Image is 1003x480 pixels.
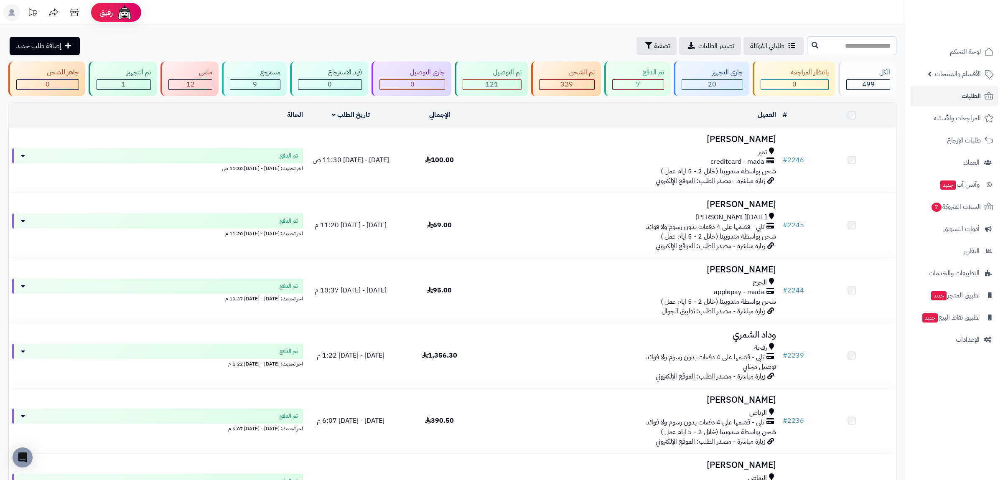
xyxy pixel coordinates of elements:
[636,37,677,55] button: تصفية
[753,278,767,287] span: الخرج
[186,79,195,89] span: 12
[230,80,280,89] div: 9
[929,267,980,279] span: التطبيقات والخدمات
[656,437,765,447] span: زيارة مباشرة - مصدر الطلب: الموقع الإلكتروني
[16,41,61,51] span: إضافة طلب جديد
[661,231,776,241] span: شحن بواسطة مندوبينا (خلال 2 - 5 ايام عمل )
[714,287,764,297] span: applepay - mada
[12,424,303,432] div: اخر تحديث: [DATE] - [DATE] 6:07 م
[46,79,50,89] span: 0
[253,79,257,89] span: 9
[487,265,776,274] h3: [PERSON_NAME]
[487,330,776,340] h3: وداد الشمري
[13,447,33,467] div: Open Intercom Messenger
[280,282,298,290] span: تم الدفع
[662,306,765,316] span: زيارة مباشرة - مصدر الطلب: تطبيق الجوال
[315,285,387,295] span: [DATE] - [DATE] 10:37 م
[910,307,998,328] a: تطبيق نقاط البيعجديد
[910,175,998,195] a: وآتس آبجديد
[963,157,980,168] span: العملاء
[946,23,995,40] img: logo-2.png
[332,110,370,120] a: تاريخ الطلب
[910,285,998,305] a: تطبيق المتجرجديد
[122,79,126,89] span: 1
[646,418,764,427] span: تابي - قسّمها على 4 دفعات بدون رسوم ولا فوائد
[682,80,743,89] div: 20
[425,155,454,165] span: 100.00
[758,147,767,157] span: تمير
[169,80,212,89] div: 12
[427,285,452,295] span: 95.00
[603,61,672,96] a: تم الدفع 7
[661,297,776,307] span: شحن بواسطة مندوبينا (خلال 2 - 5 ايام عمل )
[931,291,947,300] span: جديد
[910,197,998,217] a: السلات المتروكة7
[654,41,670,51] span: تصفية
[837,61,898,96] a: الكل499
[656,176,765,186] span: زيارة مباشرة - مصدر الطلب: الموقع الإلكتروني
[943,223,980,235] span: أدوات التسويق
[298,80,362,89] div: 0
[646,222,764,232] span: تابي - قسّمها على 4 دفعات بدون رسوم ولا فوائد
[672,61,751,96] a: جاري التجهيز 20
[10,37,80,55] a: إضافة طلب جديد
[910,219,998,239] a: أدوات التسويق
[910,330,998,350] a: الإعدادات
[708,79,716,89] span: 20
[932,203,942,212] span: 7
[656,241,765,251] span: زيارة مباشرة - مصدر الطلب: الموقع الإلكتروني
[761,68,829,77] div: بانتظار المراجعة
[910,108,998,128] a: المراجعات والأسئلة
[280,347,298,356] span: تم الدفع
[317,416,384,426] span: [DATE] - [DATE] 6:07 م
[410,79,415,89] span: 0
[453,61,530,96] a: تم التوصيل 121
[783,155,787,165] span: #
[87,61,159,96] a: تم التجهيز 1
[964,245,980,257] span: التقارير
[750,41,784,51] span: طلباتي المُوكلة
[939,179,980,190] span: وآتس آب
[783,350,787,361] span: #
[159,61,220,96] a: ملغي 12
[422,350,457,361] span: 1,356.30
[910,130,998,150] a: طلبات الإرجاع
[636,79,640,89] span: 7
[931,201,981,213] span: السلات المتروكة
[661,427,776,437] span: شحن بواسطة مندوبينا (خلال 2 - 5 ايام عمل )
[540,80,595,89] div: 329
[380,80,445,89] div: 0
[539,68,595,77] div: تم الشحن
[612,68,664,77] div: تم الدفع
[679,37,741,55] a: تصدير الطلبات
[530,61,603,96] a: تم الشحن 329
[930,290,980,301] span: تطبيق المتجر
[682,68,743,77] div: جاري التجهيز
[743,362,776,372] span: توصيل مجاني
[783,110,787,120] a: #
[463,68,522,77] div: تم التوصيل
[487,460,776,470] h3: [PERSON_NAME]
[12,294,303,302] div: اخر تحديث: [DATE] - [DATE] 10:37 م
[560,79,573,89] span: 329
[168,68,212,77] div: ملغي
[12,163,303,172] div: اخر تحديث: [DATE] - [DATE] 11:30 ص
[97,68,151,77] div: تم التجهيز
[935,68,981,80] span: الأقسام والمنتجات
[710,157,764,167] span: creditcard - mada
[846,68,890,77] div: الكل
[7,61,87,96] a: جاهز للشحن 0
[487,200,776,209] h3: [PERSON_NAME]
[230,68,280,77] div: مسترجع
[910,86,998,106] a: الطلبات
[487,135,776,144] h3: [PERSON_NAME]
[950,46,981,58] span: لوحة التحكم
[783,416,787,426] span: #
[379,68,445,77] div: جاري التوصيل
[99,8,113,18] span: رفيق
[947,135,981,146] span: طلبات الإرجاع
[754,343,767,353] span: رفحة
[910,152,998,173] a: العملاء
[280,152,298,160] span: تم الدفع
[922,313,938,323] span: جديد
